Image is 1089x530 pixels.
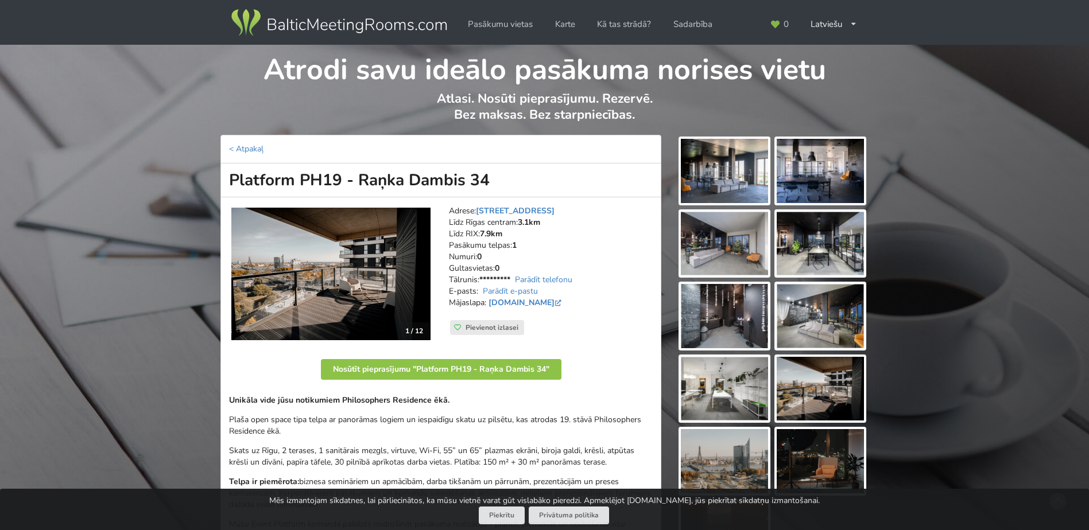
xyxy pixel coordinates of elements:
[512,240,517,251] strong: 1
[515,274,572,285] a: Parādīt telefonu
[449,205,653,320] address: Adrese: Līdz Rīgas centram: Līdz RIX: Pasākumu telpas: Numuri: Gultasvietas: Tālrunis: E-pasts: M...
[466,323,518,332] span: Pievienot izlasei
[681,429,768,493] img: Platform PH19 - Raņka Dambis 34 | Rīga | Pasākumu vieta - galerijas bilde
[483,286,538,297] a: Parādīt e-pastu
[229,476,653,510] p: biznesa semināriem un apmācībām, darba tikšanām un pārrunām, prezentācijām un preses konferencēm,...
[398,322,430,340] div: 1 / 12
[681,212,768,276] img: Platform PH19 - Raņka Dambis 34 | Rīga | Pasākumu vieta - galerijas bilde
[777,139,864,203] img: Platform PH19 - Raņka Dambis 34 | Rīga | Pasākumu vieta - galerijas bilde
[681,139,768,203] img: Platform PH19 - Raņka Dambis 34 | Rīga | Pasākumu vieta - galerijas bilde
[518,217,540,228] strong: 3.1km
[476,205,555,216] a: [STREET_ADDRESS]
[777,284,864,348] img: Platform PH19 - Raņka Dambis 34 | Rīga | Pasākumu vieta - galerijas bilde
[229,143,263,154] a: < Atpakaļ
[681,284,768,348] img: Platform PH19 - Raņka Dambis 34 | Rīga | Pasākumu vieta - galerijas bilde
[529,506,609,524] a: Privātuma politika
[777,429,864,493] img: Platform PH19 - Raņka Dambis 34 | Rīga | Pasākumu vieta - galerijas bilde
[477,251,482,262] strong: 0
[777,212,864,276] img: Platform PH19 - Raņka Dambis 34 | Rīga | Pasākumu vieta - galerijas bilde
[321,359,561,380] button: Nosūtīt pieprasījumu "Platform PH19 - Raņka Dambis 34"
[803,13,865,36] div: Latviešu
[489,297,564,308] a: [DOMAIN_NAME]
[777,357,864,421] img: Platform PH19 - Raņka Dambis 34 | Rīga | Pasākumu vieta - galerijas bilde
[460,13,541,36] a: Pasākumu vietas
[681,357,768,421] img: Platform PH19 - Raņka Dambis 34 | Rīga | Pasākumu vieta - galerijas bilde
[220,163,661,197] h1: Platform PH19 - Raņka Dambis 34
[229,414,653,437] p: Plaša open space tipa telpa ar panorāmas logiem un iespaidīgu skatu uz pilsētu, kas atrodas 19. s...
[231,208,431,341] a: Neierastas vietas | Rīga | Platform PH19 - Raņka Dambis 34 1 / 12
[480,228,502,239] strong: 7.9km
[221,45,868,88] h1: Atrodi savu ideālo pasākuma norises vietu
[495,263,499,274] strong: 0
[229,476,299,487] strong: Telpa ir piemērota:
[229,445,653,468] p: Skats uz Rīgu, 2 terases, 1 sanitārais mezgls, virtuve, Wi-Fi, 55” un 65” plazmas ekrāni, biroja ...
[229,7,449,39] img: Baltic Meeting Rooms
[231,208,431,341] img: Neierastas vietas | Rīga | Platform PH19 - Raņka Dambis 34
[589,13,659,36] a: Kā tas strādā?
[784,20,789,29] span: 0
[221,91,868,135] p: Atlasi. Nosūti pieprasījumu. Rezervē. Bez maksas. Bez starpniecības.
[665,13,720,36] a: Sadarbība
[229,395,449,406] strong: Unikāla vide jūsu notikumiem Philosophers Residence ēkā.
[547,13,583,36] a: Karte
[479,506,525,524] button: Piekrītu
